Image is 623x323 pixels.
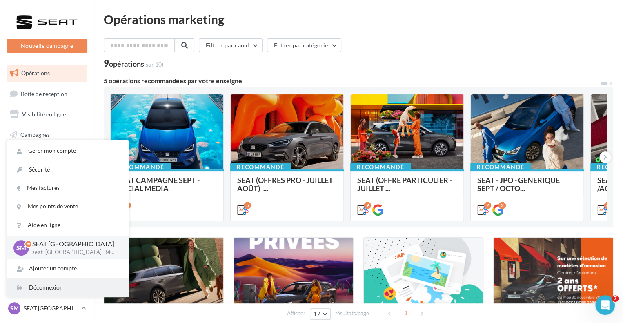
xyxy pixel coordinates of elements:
span: résultats/page [335,310,369,317]
div: Opérations marketing [104,13,613,25]
a: Boîte de réception [5,85,89,102]
a: Aide en ligne [7,216,129,234]
a: Sécurité [7,160,129,179]
span: Boîte de réception [21,90,67,97]
div: Recommandé [230,163,291,172]
a: Mes factures [7,179,129,197]
a: Campagnes [5,126,89,143]
div: Recommandé [350,163,411,172]
div: Ajouter un compte [7,259,129,278]
div: 6 [604,202,611,209]
button: Nouvelle campagne [7,39,87,53]
span: SEAT (OFFRE PARTICULIER - JUILLET ... [357,176,452,193]
a: Gérer mon compte [7,142,129,160]
span: SEAT (OFFRES PRO - JUILLET AOÛT) -... [237,176,333,193]
span: Visibilité en ligne [22,111,66,118]
p: SEAT [GEOGRAPHIC_DATA] [32,239,116,249]
span: 1 [399,307,412,320]
div: 5 [244,202,251,209]
a: Mes points de vente [7,197,129,216]
button: 12 [310,308,331,320]
span: SM [10,304,19,312]
a: Visibilité en ligne [5,106,89,123]
div: opérations [109,60,163,67]
div: 5 opérations recommandées par votre enseigne [104,78,600,84]
span: SEAT CAMPAGNE SEPT - SOCIAL MEDIA [117,176,200,193]
a: Contacts [5,147,89,164]
span: Opérations [21,69,50,76]
a: SM SEAT [GEOGRAPHIC_DATA] [7,301,87,316]
span: Afficher [287,310,305,317]
a: Médiathèque [5,167,89,184]
p: seat-[GEOGRAPHIC_DATA]-34000 [32,249,116,256]
span: 12 [314,311,320,317]
button: Filtrer par catégorie [267,38,341,52]
div: Recommandé [470,163,531,172]
a: Campagnes DataOnDemand [5,234,89,258]
div: 2 [484,202,491,209]
a: Opérations [5,65,89,82]
div: 9 [364,202,371,209]
a: PLV et print personnalisable [5,207,89,232]
span: SEAT - JPO - GENERIQUE SEPT / OCTO... [477,176,560,193]
a: Calendrier [5,187,89,204]
span: SM [16,243,26,252]
div: Recommandé [110,163,171,172]
span: Campagnes [20,131,50,138]
span: 7 [612,295,619,302]
p: SEAT [GEOGRAPHIC_DATA] [24,304,78,312]
div: 2 [498,202,506,209]
span: (sur 10) [144,61,163,68]
iframe: Intercom live chat [595,295,615,315]
button: Filtrer par canal [199,38,263,52]
div: Déconnexion [7,278,129,297]
div: 9 [104,59,163,68]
